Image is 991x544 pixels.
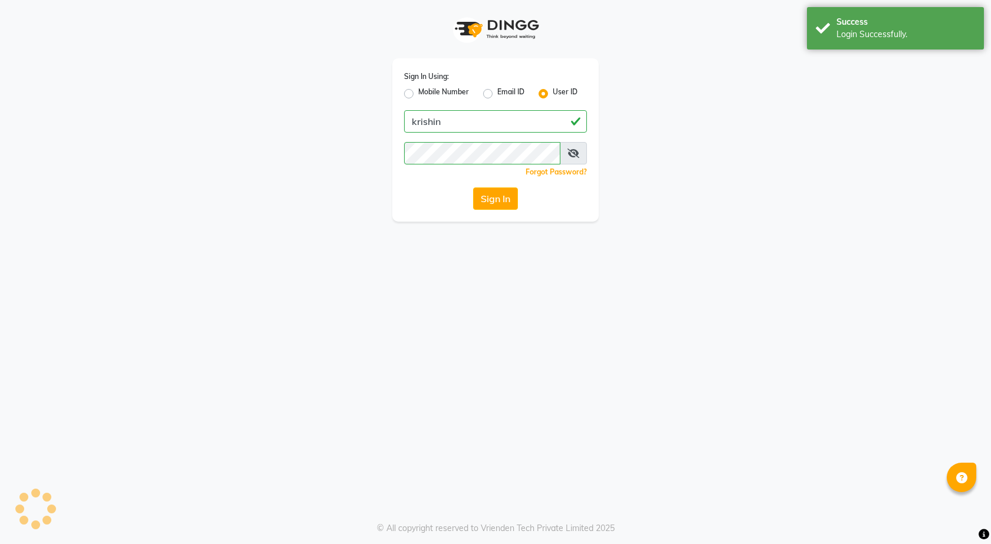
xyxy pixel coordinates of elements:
[941,497,979,532] iframe: chat widget
[404,110,587,133] input: Username
[448,12,543,47] img: logo1.svg
[497,87,524,101] label: Email ID
[404,71,449,82] label: Sign In Using:
[836,16,975,28] div: Success
[526,167,587,176] a: Forgot Password?
[473,187,518,210] button: Sign In
[418,87,469,101] label: Mobile Number
[553,87,577,101] label: User ID
[836,28,975,41] div: Login Successfully.
[404,142,560,164] input: Username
